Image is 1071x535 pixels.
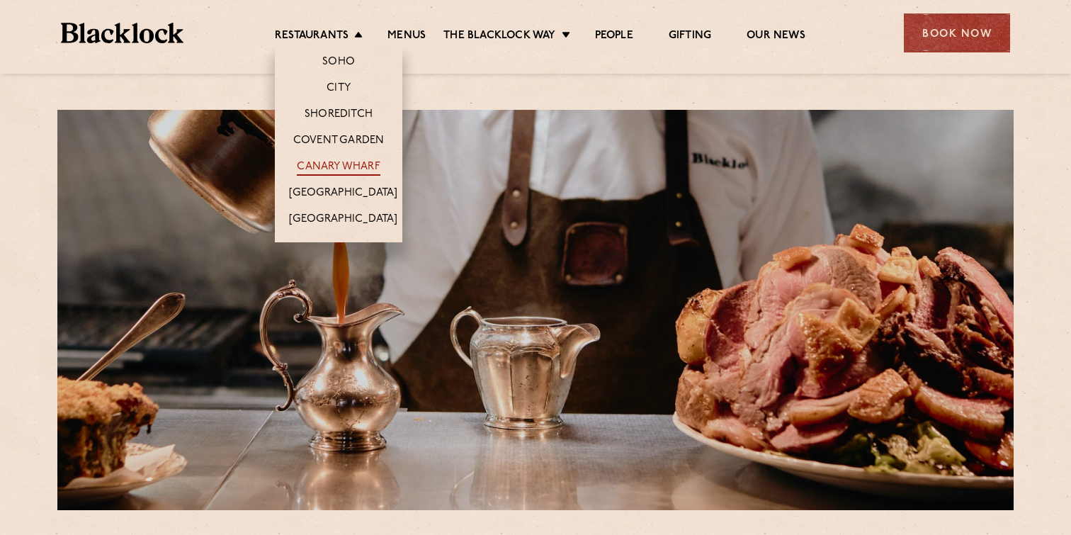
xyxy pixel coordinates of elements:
[747,29,805,45] a: Our News
[322,55,355,71] a: Soho
[669,29,711,45] a: Gifting
[289,213,397,228] a: [GEOGRAPHIC_DATA]
[293,134,385,150] a: Covent Garden
[327,81,351,97] a: City
[289,186,397,202] a: [GEOGRAPHIC_DATA]
[297,160,380,176] a: Canary Wharf
[595,29,633,45] a: People
[61,23,183,43] img: BL_Textured_Logo-footer-cropped.svg
[904,13,1010,52] div: Book Now
[387,29,426,45] a: Menus
[443,29,555,45] a: The Blacklock Way
[275,29,348,45] a: Restaurants
[305,108,373,123] a: Shoreditch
